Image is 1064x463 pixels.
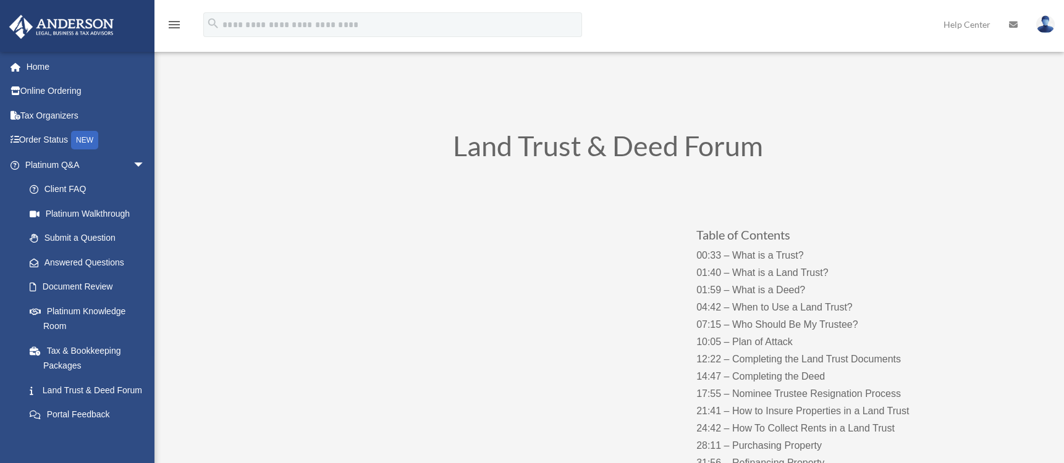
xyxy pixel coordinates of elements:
span: arrow_drop_down [133,152,158,178]
h3: Table of Contents [696,228,940,247]
a: Client FAQ [17,177,164,202]
a: Online Ordering [9,79,164,104]
div: NEW [71,131,98,149]
a: Home [9,54,164,79]
a: Submit a Question [17,226,164,251]
a: Land Trust & Deed Forum [17,378,158,403]
i: menu [167,17,182,32]
a: Platinum Knowledge Room [17,299,164,338]
a: Order StatusNEW [9,128,164,153]
h1: Land Trust & Deed Forum [274,132,942,166]
a: Portal Feedback [17,403,164,427]
a: Platinum Walkthrough [17,201,164,226]
a: Answered Questions [17,250,164,275]
a: Tax & Bookkeeping Packages [17,338,164,378]
img: User Pic [1036,15,1055,33]
a: Platinum Q&Aarrow_drop_down [9,152,164,177]
a: Document Review [17,275,164,299]
i: search [206,17,220,30]
a: menu [167,22,182,32]
a: Tax Organizers [9,103,164,128]
img: Anderson Advisors Platinum Portal [6,15,117,39]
